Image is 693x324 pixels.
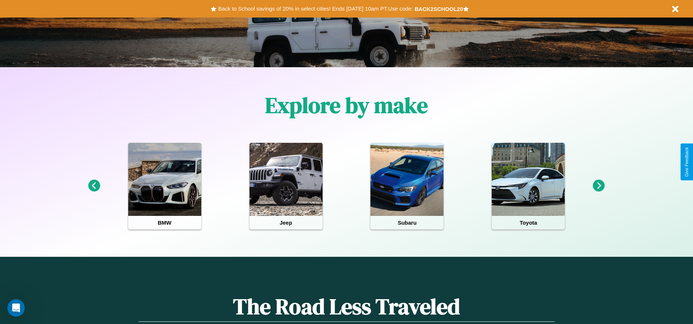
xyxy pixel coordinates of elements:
[216,4,414,14] button: Back to School savings of 20% in select cities! Ends [DATE] 10am PT.Use code:
[7,299,25,317] iframe: Intercom live chat
[265,90,428,120] h1: Explore by make
[128,216,201,229] h4: BMW
[370,216,443,229] h4: Subaru
[138,291,554,322] h1: The Road Less Traveled
[684,147,689,177] div: Give Feedback
[492,216,565,229] h4: Toyota
[415,6,463,12] b: BACK2SCHOOL20
[250,216,323,229] h4: Jeep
